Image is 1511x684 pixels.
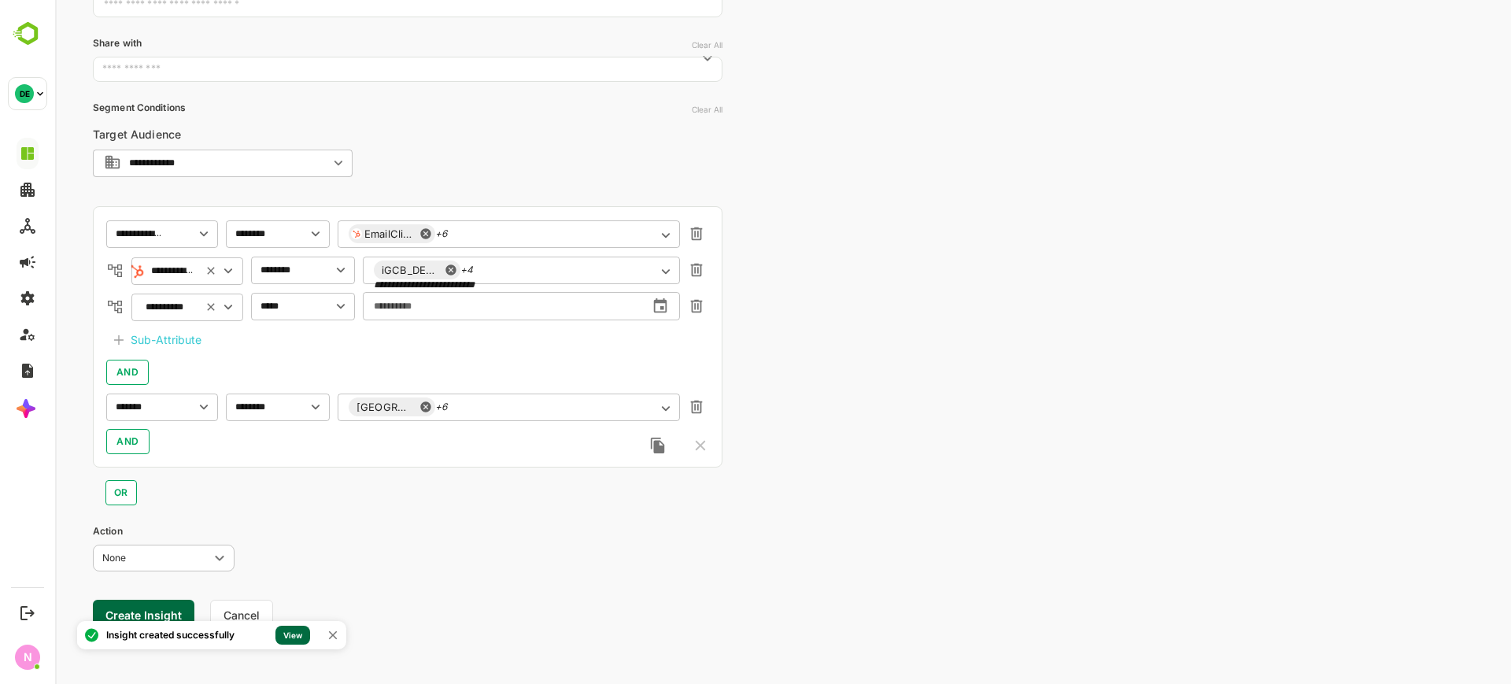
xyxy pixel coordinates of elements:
button: Open [252,398,269,416]
span: OR [61,483,72,502]
span: AND [61,432,84,451]
svg: Copy Filter [594,437,611,454]
h6: Target Audience [38,129,179,148]
span: +4 [405,264,418,275]
button: Open [602,227,619,244]
div: None [38,545,179,571]
span: +6 [380,401,392,412]
p: Segment Conditions [38,101,667,115]
button: Open [275,154,292,172]
div: Insight created successfully [51,626,264,645]
button: AND [51,429,94,454]
a: View [220,626,255,645]
div: DE [15,84,34,103]
p: Action [38,524,667,538]
button: Create Insight [38,600,139,630]
button: Sub-Attribute [51,328,150,352]
div: [GEOGRAPHIC_DATA] [294,397,380,416]
button: Open [602,400,619,417]
span: +6 [380,228,392,239]
button: Open [643,49,662,68]
button: Open [602,263,619,280]
div: EmailClick [294,224,380,243]
div: EmailClick [309,229,358,238]
div: Sub-Attribute [76,331,146,349]
button: OR [50,480,82,505]
div: iGCB_DEP_ME ABM Campaign 1 [319,265,383,275]
div: Clear All [637,105,667,114]
button: Open [277,261,294,279]
button: Open [277,298,294,315]
p: Share with [38,36,667,50]
div: [GEOGRAPHIC_DATA] [294,402,358,412]
button: Open [140,225,157,242]
button: Logout [17,602,38,623]
button: Open [252,225,269,242]
div: N [15,645,40,670]
div: Clear All [637,40,667,50]
div: iGCB_DEP_ME ABM Campaign 1 [319,261,405,279]
button: Cancel [155,600,218,630]
button: change date [597,298,614,315]
button: Open [140,398,157,416]
img: BambooboxLogoMark.f1c84d78b4c51b1a7b5f700c9845e183.svg [8,19,48,49]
